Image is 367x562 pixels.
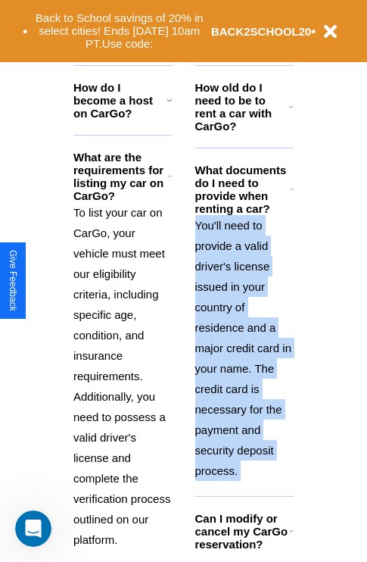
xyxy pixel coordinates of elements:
b: BACK2SCHOOL20 [211,25,312,38]
h3: What are the requirements for listing my car on CarGo? [73,151,168,202]
iframe: Intercom live chat [15,510,51,547]
button: Back to School savings of 20% in select cities! Ends [DATE] 10am PT.Use code: [28,8,211,55]
p: To list your car on CarGo, your vehicle must meet our eligibility criteria, including specific ag... [73,202,173,550]
h3: What documents do I need to provide when renting a car? [195,164,291,215]
h3: How do I become a host on CarGo? [73,81,166,120]
h3: Can I modify or cancel my CarGo reservation? [195,512,289,551]
div: Give Feedback [8,250,18,311]
p: You'll need to provide a valid driver's license issued in your country of residence and a major c... [195,215,294,481]
h3: How old do I need to be to rent a car with CarGo? [195,81,290,133]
